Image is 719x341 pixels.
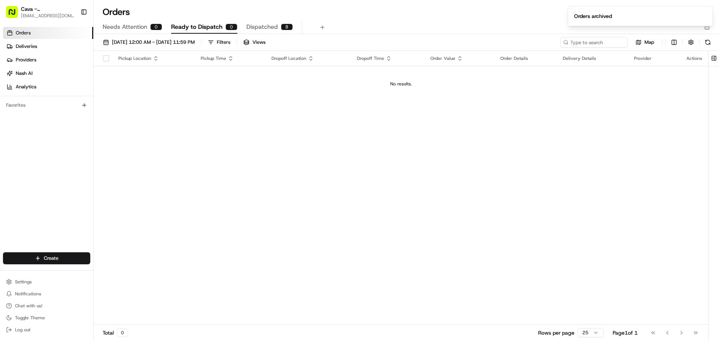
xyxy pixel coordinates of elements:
[117,329,128,337] div: 0
[3,67,93,79] a: Nash AI
[686,55,702,61] div: Actions
[3,277,90,287] button: Settings
[574,12,612,20] div: Orders archived
[15,279,32,285] span: Settings
[271,55,345,61] div: Dropoff Location
[3,3,78,21] button: Cava - [GEOGRAPHIC_DATA][EMAIL_ADDRESS][DOMAIN_NAME]
[281,24,293,30] div: 8
[634,55,674,61] div: Provider
[217,39,230,46] div: Filters
[3,54,93,66] a: Providers
[118,55,189,61] div: Pickup Location
[21,13,75,19] button: [EMAIL_ADDRESS][DOMAIN_NAME]
[15,291,41,297] span: Notifications
[560,37,628,48] input: Type to search
[44,255,58,262] span: Create
[3,325,90,335] button: Log out
[204,37,234,48] button: Filters
[563,55,622,61] div: Delivery Details
[171,22,222,31] span: Ready to Dispatch
[3,27,93,39] a: Orders
[16,30,31,36] span: Orders
[252,39,266,46] span: Views
[631,38,659,47] button: Map
[15,315,45,321] span: Toggle Theme
[430,55,488,61] div: Order Value
[3,81,93,93] a: Analytics
[21,5,75,13] button: Cava - [GEOGRAPHIC_DATA]
[500,55,551,61] div: Order Details
[100,37,198,48] button: [DATE] 12:00 AM - [DATE] 11:59 PM
[357,55,418,61] div: Dropoff Time
[240,37,269,48] button: Views
[150,24,162,30] div: 0
[644,39,654,46] span: Map
[3,40,93,52] a: Deliveries
[3,99,90,111] div: Favorites
[15,303,42,309] span: Chat with us!
[16,70,33,77] span: Nash AI
[3,313,90,323] button: Toggle Theme
[15,327,30,333] span: Log out
[16,83,36,90] span: Analytics
[703,37,713,48] button: Refresh
[246,22,278,31] span: Dispatched
[613,329,638,337] div: Page 1 of 1
[103,6,130,18] h1: Orders
[201,55,260,61] div: Pickup Time
[103,329,128,337] div: Total
[225,24,237,30] div: 0
[3,289,90,299] button: Notifications
[97,81,705,87] div: No results.
[3,252,90,264] button: Create
[103,22,147,31] span: Needs Attention
[538,329,574,337] p: Rows per page
[16,57,36,63] span: Providers
[112,39,195,46] span: [DATE] 12:00 AM - [DATE] 11:59 PM
[16,43,37,50] span: Deliveries
[3,301,90,311] button: Chat with us!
